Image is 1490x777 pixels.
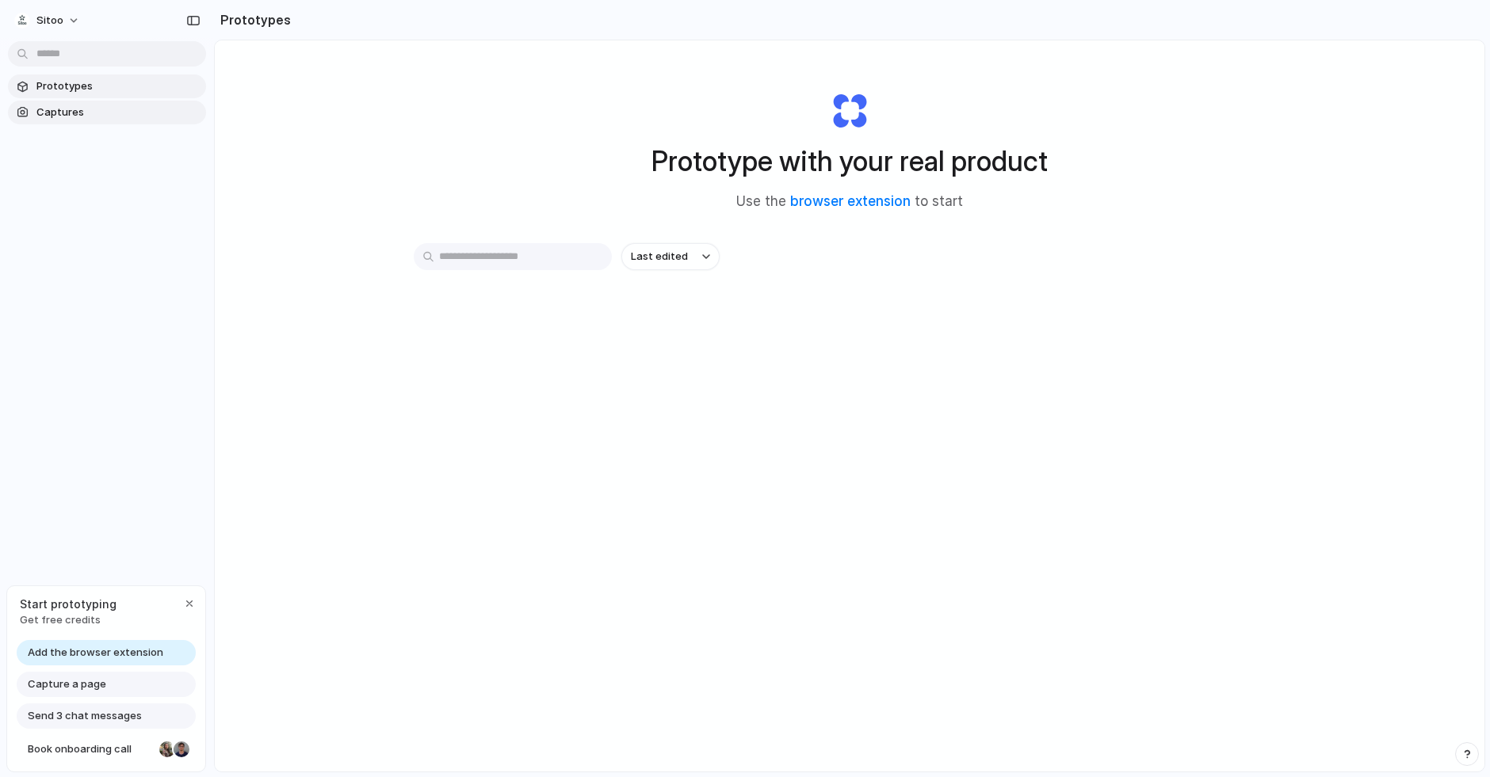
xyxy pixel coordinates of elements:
[20,612,117,628] span: Get free credits
[17,737,196,762] a: Book onboarding call
[20,596,117,612] span: Start prototyping
[790,193,911,209] a: browser extension
[158,740,177,759] div: Nicole Kubica
[36,78,200,94] span: Prototypes
[28,645,163,661] span: Add the browser extension
[8,8,88,33] button: Sitoo
[172,740,191,759] div: Christian Iacullo
[36,13,63,29] span: Sitoo
[214,10,291,29] h2: Prototypes
[28,708,142,724] span: Send 3 chat messages
[651,140,1048,182] h1: Prototype with your real product
[8,101,206,124] a: Captures
[28,676,106,692] span: Capture a page
[736,192,963,212] span: Use the to start
[621,243,720,270] button: Last edited
[36,105,200,120] span: Captures
[28,741,153,757] span: Book onboarding call
[8,74,206,98] a: Prototypes
[631,249,688,265] span: Last edited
